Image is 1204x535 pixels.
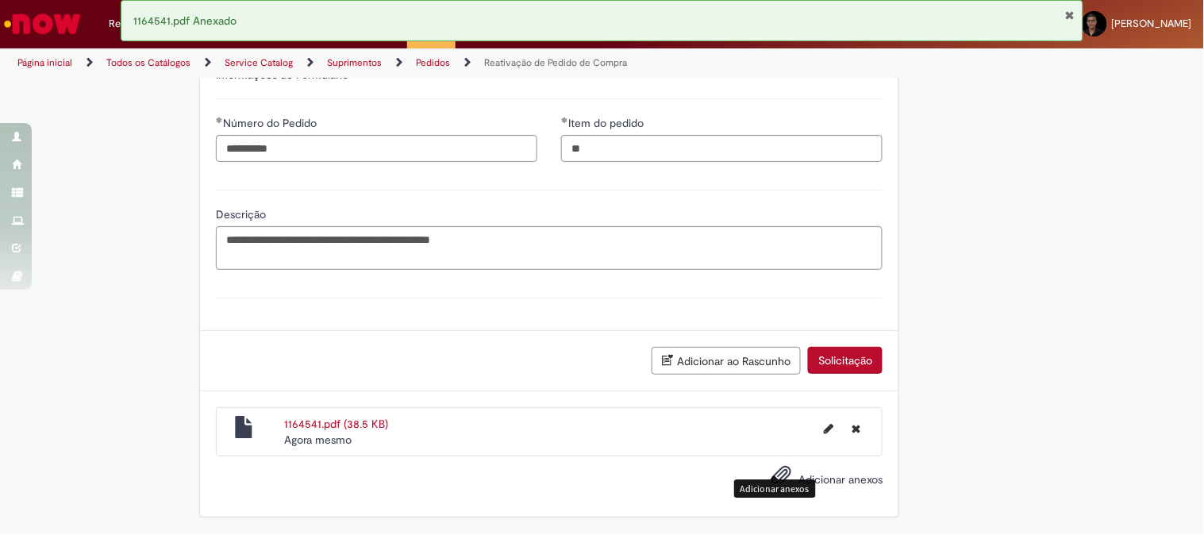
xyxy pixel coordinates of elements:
[216,117,223,123] span: Obrigatório Preenchido
[284,417,388,431] a: 1164541.pdf (38.5 KB)
[12,48,790,78] ul: Trilhas de página
[734,479,816,498] div: Adicionar anexos
[561,135,883,162] input: Item do pedido
[568,116,647,130] span: Item do pedido
[17,56,72,69] a: Página inicial
[767,460,795,497] button: Adicionar anexos
[216,135,537,162] input: Número do Pedido
[2,8,83,40] img: ServiceNow
[416,56,450,69] a: Pedidos
[561,117,568,123] span: Obrigatório Preenchido
[1112,17,1192,30] span: [PERSON_NAME]
[798,472,883,487] span: Adicionar anexos
[808,347,883,374] button: Solicitação
[814,416,843,441] button: Editar nome de arquivo 1164541.pdf
[842,416,870,441] button: Excluir 1164541.pdf
[216,207,269,221] span: Descrição
[1064,9,1075,21] button: Fechar Notificação
[284,433,352,447] span: Agora mesmo
[652,347,801,375] button: Adicionar ao Rascunho
[133,13,237,28] span: 1164541.pdf Anexado
[327,56,382,69] a: Suprimentos
[109,16,164,32] span: Requisições
[225,56,293,69] a: Service Catalog
[484,56,627,69] a: Reativação de Pedido de Compra
[223,116,320,130] span: Número do Pedido
[106,56,190,69] a: Todos os Catálogos
[284,433,352,447] time: 27/08/2025 18:10:43
[216,226,883,269] textarea: Descrição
